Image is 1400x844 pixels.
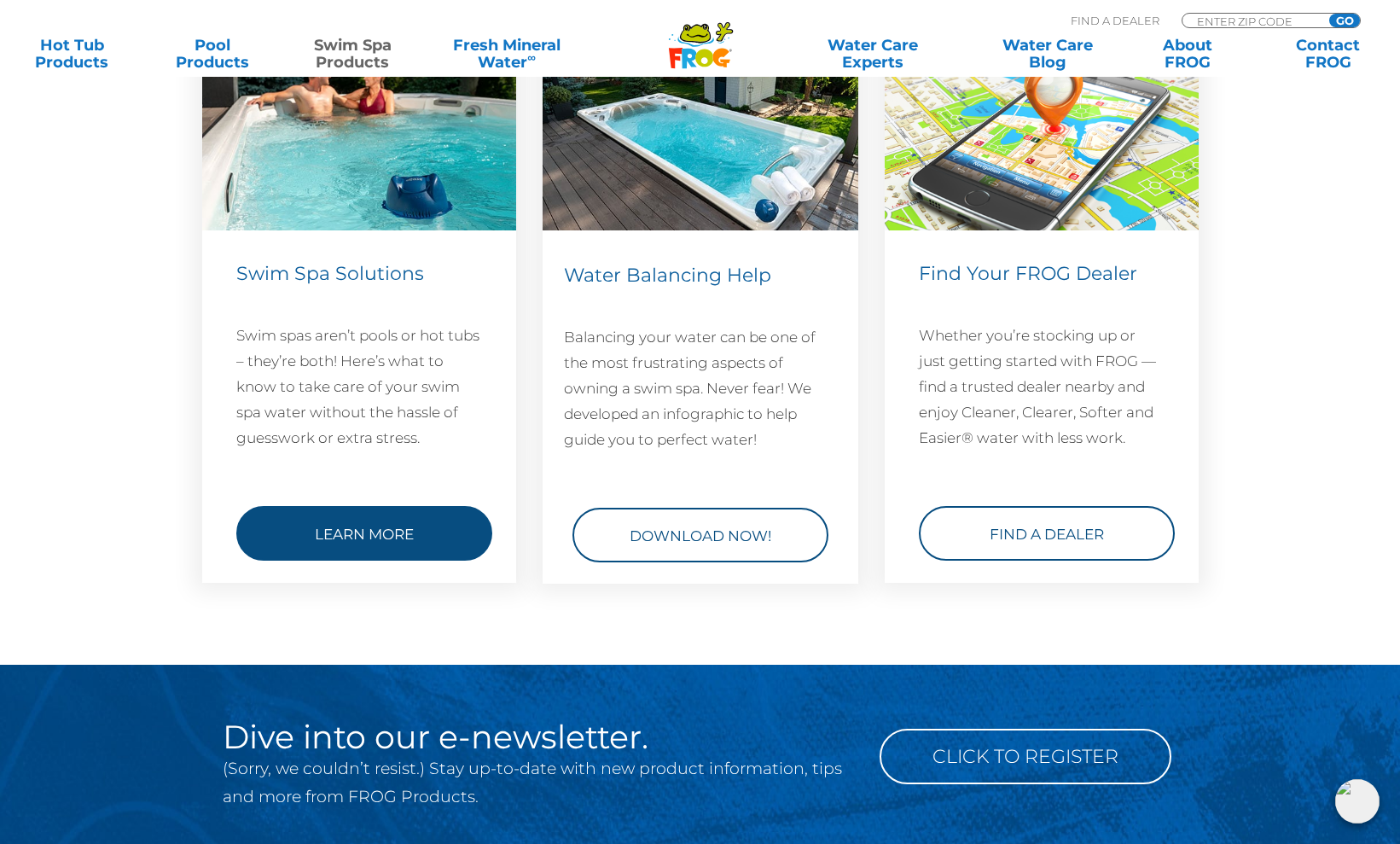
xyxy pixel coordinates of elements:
[223,754,854,811] p: (Sorry, we couldn’t resist.) Stay up-to-date with new product information, tips and more from FRO...
[527,50,536,64] sup: ∞
[158,37,267,71] a: PoolProducts
[223,720,854,754] h2: Dive into our e-newsletter.
[919,506,1175,561] a: Find a Dealer
[1329,14,1360,27] input: GO
[439,37,575,71] a: Fresh MineralWater∞
[543,51,858,230] img: water-balancing-help-swim-spa
[1335,779,1380,824] img: openIcon
[236,323,482,451] p: Swim spas aren’t pools or hot tubs – they’re both! Here’s what to know to take care of your swim ...
[1133,37,1242,71] a: AboutFROG
[202,52,516,230] img: swim-spa-solutions-v3
[919,323,1165,451] p: Whether you’re stocking up or just getting started with FROG — find a trusted dealer nearby and e...
[1274,37,1383,71] a: ContactFROG
[17,37,126,71] a: Hot TubProducts
[993,37,1102,71] a: Water CareBlog
[298,37,407,71] a: Swim SpaProducts
[564,264,771,287] span: Water Balancing Help
[885,52,1199,230] img: Find a Dealer Image (546 x 310 px)
[784,37,961,71] a: Water CareExperts
[564,324,837,452] p: Balancing your water can be one of the most frustrating aspects of owning a swim spa. Never fear!...
[1195,14,1310,28] input: Zip Code Form
[919,262,1137,285] span: Find Your FROG Dealer
[236,262,424,285] span: Swim Spa Solutions
[236,506,492,561] a: Learn More
[880,729,1171,784] a: Click to Register
[572,508,828,562] a: Download Now!
[1071,13,1159,28] p: Find A Dealer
